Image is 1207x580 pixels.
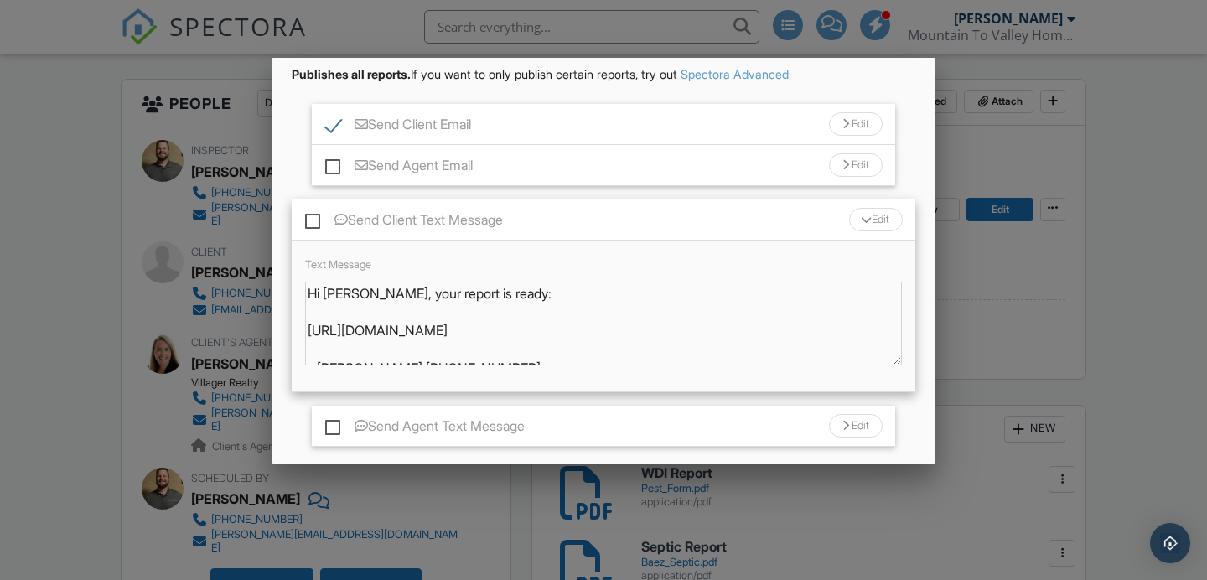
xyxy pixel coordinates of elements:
strong: Publishes all reports. [292,67,411,81]
label: Text Message [305,258,371,271]
div: Edit [849,208,903,231]
textarea: Hi [PERSON_NAME], your report is ready: [URL][DOMAIN_NAME] - [PERSON_NAME] [PHONE_NUMBER] [305,282,902,365]
label: Send Client Text Message [305,212,503,233]
div: Edit [829,153,883,177]
label: Send Agent Text Message [325,418,525,439]
div: Edit [829,414,883,438]
label: Send Client Email [325,117,471,137]
span: If you want to only publish certain reports, try out [292,67,677,81]
label: Send Agent Email [325,158,473,179]
div: Open Intercom Messenger [1150,523,1190,563]
a: Spectora Advanced [681,67,789,81]
div: Edit [829,112,883,136]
